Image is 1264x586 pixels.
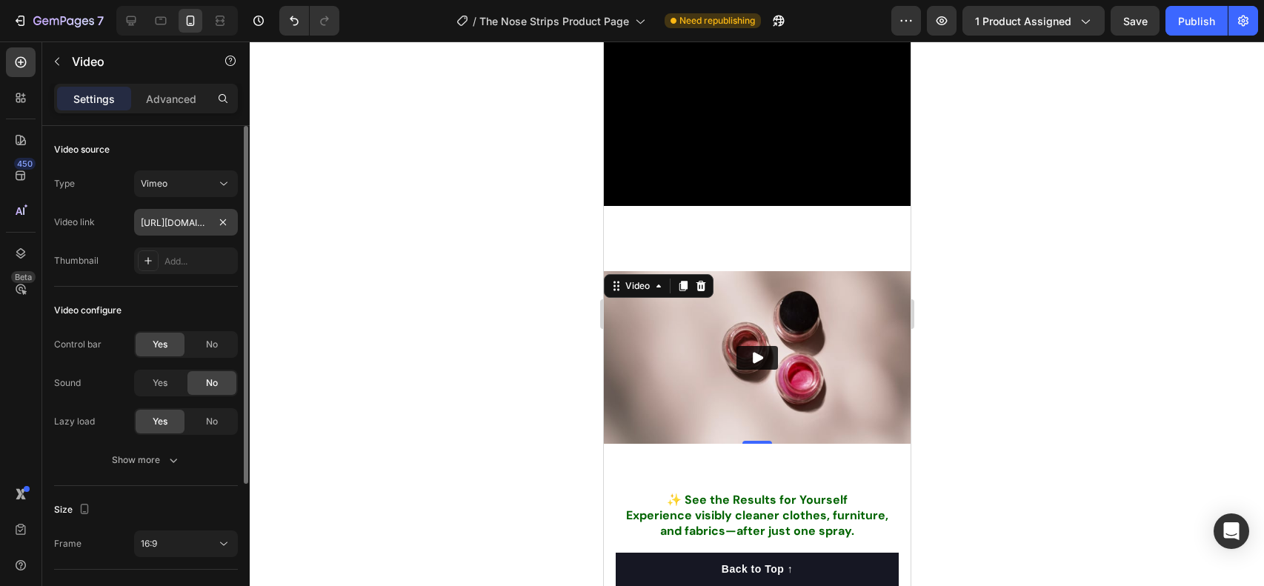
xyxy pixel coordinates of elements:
[679,14,755,27] span: Need republishing
[1123,15,1148,27] span: Save
[54,177,75,190] div: Type
[279,6,339,36] div: Undo/Redo
[206,376,218,390] span: No
[604,41,911,586] iframe: Design area
[153,376,167,390] span: Yes
[54,415,95,428] div: Lazy load
[97,12,104,30] p: 7
[112,453,181,467] div: Show more
[206,415,218,428] span: No
[14,158,36,170] div: 450
[54,537,82,550] div: Frame
[473,13,476,29] span: /
[6,6,110,36] button: 7
[1165,6,1228,36] button: Publish
[11,271,36,283] div: Beta
[54,447,238,473] button: Show more
[153,415,167,428] span: Yes
[54,304,122,317] div: Video configure
[975,13,1071,29] span: 1 product assigned
[164,255,234,268] div: Add...
[134,209,238,236] input: Insert video url here
[54,216,95,229] div: Video link
[1111,6,1160,36] button: Save
[54,143,110,156] div: Video source
[141,178,167,189] span: Vimeo
[479,13,629,29] span: The Nose Strips Product Page
[134,530,238,557] button: 16:9
[962,6,1105,36] button: 1 product assigned
[73,91,115,107] p: Settings
[141,538,157,549] span: 16:9
[54,500,93,520] div: Size
[1214,513,1249,549] div: Open Intercom Messenger
[1178,13,1215,29] div: Publish
[54,254,99,267] div: Thumbnail
[134,170,238,197] button: Vimeo
[146,91,196,107] p: Advanced
[206,338,218,351] span: No
[54,376,81,390] div: Sound
[72,53,198,70] p: Video
[153,338,167,351] span: Yes
[54,338,102,351] div: Control bar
